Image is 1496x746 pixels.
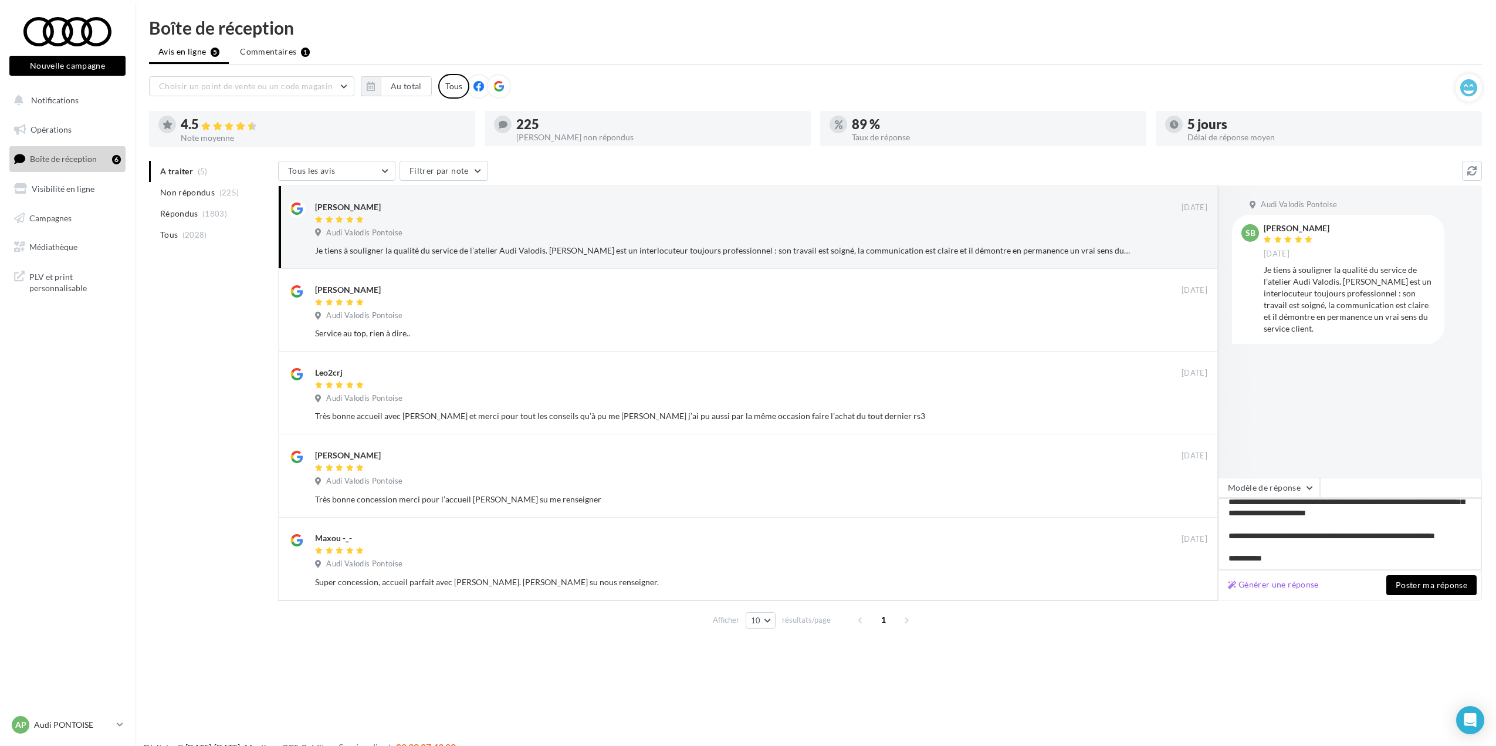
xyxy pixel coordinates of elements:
[182,230,207,239] span: (2028)
[315,576,1131,588] div: Super concession, accueil parfait avec [PERSON_NAME]. [PERSON_NAME] su nous renseigner.
[159,81,333,91] span: Choisir un point de vente ou un code magasin
[288,166,336,175] span: Tous les avis
[7,146,128,171] a: Boîte de réception6
[315,328,1131,339] div: Service au top, rien à dire..
[852,118,1137,131] div: 89 %
[278,161,395,181] button: Tous les avis
[326,476,402,487] span: Audi Valodis Pontoise
[315,201,381,213] div: [PERSON_NAME]
[1264,224,1329,232] div: [PERSON_NAME]
[9,56,126,76] button: Nouvelle campagne
[7,206,128,231] a: Campagnes
[1182,368,1207,379] span: [DATE]
[29,269,121,294] span: PLV et print personnalisable
[874,610,893,629] span: 1
[112,155,121,164] div: 6
[7,117,128,142] a: Opérations
[15,719,26,731] span: AP
[7,88,123,113] button: Notifications
[361,76,432,96] button: Au total
[326,393,402,404] span: Audi Valodis Pontoise
[1182,451,1207,461] span: [DATE]
[1182,202,1207,213] span: [DATE]
[1264,249,1289,259] span: [DATE]
[326,559,402,569] span: Audi Valodis Pontoise
[1223,578,1324,592] button: Générer une réponse
[852,133,1137,141] div: Taux de réponse
[202,209,227,218] span: (1803)
[31,95,79,105] span: Notifications
[160,187,215,198] span: Non répondus
[315,450,381,461] div: [PERSON_NAME]
[516,133,801,141] div: [PERSON_NAME] non répondus
[1182,534,1207,545] span: [DATE]
[30,154,97,164] span: Boîte de réception
[31,124,72,134] span: Opérations
[240,46,296,58] span: Commentaires
[516,118,801,131] div: 225
[438,74,469,99] div: Tous
[400,161,488,181] button: Filtrer par note
[7,235,128,259] a: Médiathèque
[1218,478,1320,498] button: Modèle de réponse
[381,76,432,96] button: Au total
[29,212,72,222] span: Campagnes
[751,616,761,625] span: 10
[1386,575,1477,595] button: Poster ma réponse
[326,228,402,238] span: Audi Valodis Pontoise
[1456,706,1484,734] div: Open Intercom Messenger
[181,118,466,131] div: 4.5
[9,714,126,736] a: AP Audi PONTOISE
[32,184,94,194] span: Visibilité en ligne
[7,177,128,201] a: Visibilité en ligne
[181,134,466,142] div: Note moyenne
[1245,227,1255,239] span: Sb
[782,615,831,626] span: résultats/page
[1261,200,1337,210] span: Audi Valodis Pontoise
[315,410,1131,422] div: Très bonne accueil avec [PERSON_NAME] et merci pour tout les conseils qu’à pu me [PERSON_NAME] j’...
[34,719,112,731] p: Audi PONTOISE
[160,229,178,241] span: Tous
[1187,118,1473,131] div: 5 jours
[713,615,739,626] span: Afficher
[1264,264,1435,335] div: Je tiens à souligner la qualité du service de l’atelier Audi Valodis. [PERSON_NAME] est un interl...
[1187,133,1473,141] div: Délai de réponse moyen
[1182,285,1207,296] span: [DATE]
[219,188,239,197] span: (225)
[149,19,1482,36] div: Boîte de réception
[149,76,354,96] button: Choisir un point de vente ou un code magasin
[301,48,310,57] div: 1
[29,242,77,252] span: Médiathèque
[315,367,343,379] div: Leo2crj
[315,532,352,544] div: Maxou -_-
[7,264,128,299] a: PLV et print personnalisable
[315,245,1131,256] div: Je tiens à souligner la qualité du service de l’atelier Audi Valodis. [PERSON_NAME] est un interl...
[315,284,381,296] div: [PERSON_NAME]
[746,612,776,629] button: 10
[326,310,402,321] span: Audi Valodis Pontoise
[315,494,1131,505] div: Très bonne concession merci pour l’accueil [PERSON_NAME] su me renseigner
[160,208,198,220] span: Répondus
